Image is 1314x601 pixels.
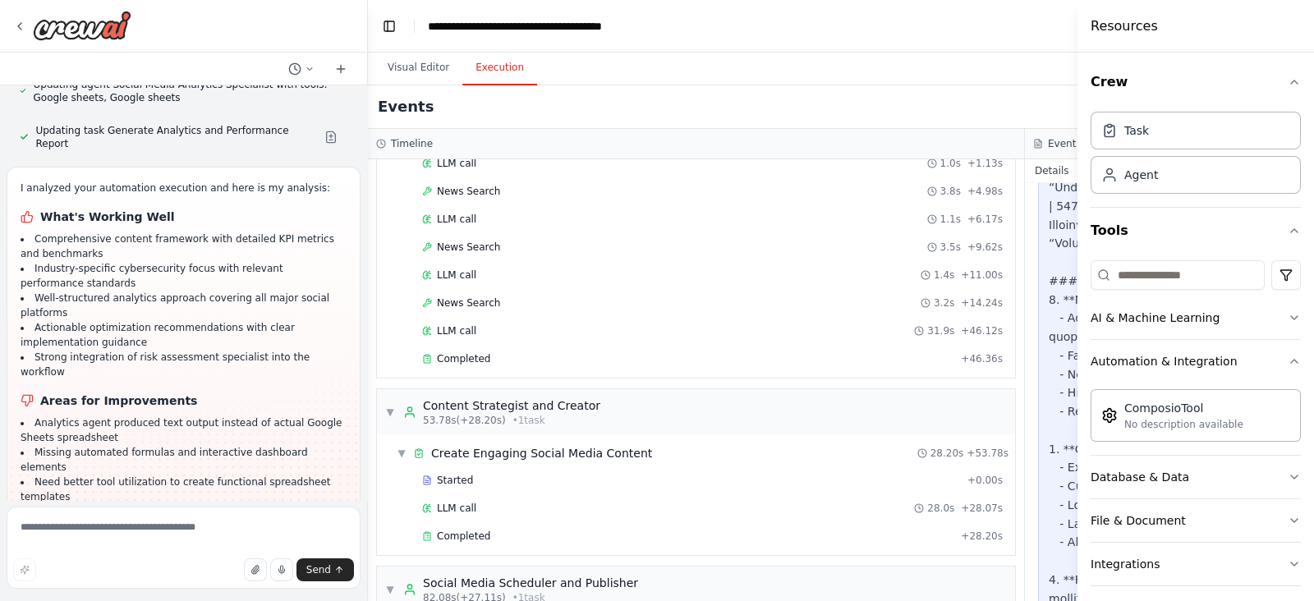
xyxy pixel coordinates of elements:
[1091,556,1160,572] div: Integrations
[462,51,537,85] button: Execution
[940,157,961,170] span: 1.0s
[967,213,1003,226] span: + 6.17s
[967,157,1003,170] span: + 1.13s
[437,296,500,310] span: News Search
[378,15,401,38] button: Hide left sidebar
[437,502,476,515] span: LLM call
[934,296,954,310] span: 3.2s
[967,474,1003,487] span: + 0.00s
[33,78,347,104] span: Updating agent Social Media Analytics Specialist with tools: Google sheets, Google sheets
[378,95,434,118] h2: Events
[1091,208,1301,254] button: Tools
[437,185,500,198] span: News Search
[1124,400,1243,416] div: ComposioTool
[374,51,462,85] button: Visual Editor
[21,475,347,504] li: Need better tool utilization to create functional spreadsheet templates
[21,291,347,320] li: Well-structured analytics approach covering all major social platforms
[1124,167,1158,183] div: Agent
[385,406,395,419] span: ▼
[930,447,964,460] span: 28.20s
[1101,407,1118,424] img: Composiotool
[13,558,36,581] button: Improve this prompt
[437,324,476,337] span: LLM call
[512,414,545,427] span: • 1 task
[1091,296,1301,339] button: AI & Machine Learning
[967,241,1003,254] span: + 9.62s
[1091,456,1301,498] button: Database & Data
[1091,383,1301,455] div: Automation & Integration
[33,11,131,40] img: Logo
[21,261,347,291] li: Industry-specific cybersecurity focus with relevant performance standards
[391,137,433,150] h3: Timeline
[1091,353,1238,369] div: Automation & Integration
[940,185,961,198] span: 3.8s
[270,558,293,581] button: Click to speak your automation idea
[1025,159,1079,182] button: Details
[1091,512,1186,529] div: File & Document
[1091,469,1189,485] div: Database & Data
[961,530,1003,543] span: + 28.20s
[437,213,476,226] span: LLM call
[1091,543,1301,585] button: Integrations
[21,232,347,261] li: Comprehensive content framework with detailed KPI metrics and benchmarks
[21,415,347,445] li: Analytics agent produced text output instead of actual Google Sheets spreadsheet
[927,502,954,515] span: 28.0s
[437,268,476,282] span: LLM call
[961,324,1003,337] span: + 46.12s
[961,352,1003,365] span: + 46.36s
[385,583,395,596] span: ▼
[1091,105,1301,207] div: Crew
[961,296,1003,310] span: + 14.24s
[21,445,347,475] li: Missing automated formulas and interactive dashboard elements
[428,18,613,34] nav: breadcrumb
[437,530,490,543] span: Completed
[934,268,954,282] span: 1.4s
[1091,310,1220,326] div: AI & Machine Learning
[423,414,506,427] span: 53.78s (+28.20s)
[967,185,1003,198] span: + 4.98s
[35,124,311,150] span: Updating task Generate Analytics and Performance Report
[296,558,354,581] button: Send
[961,268,1003,282] span: + 11.00s
[431,445,652,461] span: Create Engaging Social Media Content
[437,352,490,365] span: Completed
[961,502,1003,515] span: + 28.07s
[423,575,638,591] div: Social Media Scheduler and Publisher
[21,181,347,195] p: I analyzed your automation execution and here is my analysis:
[437,474,473,487] span: Started
[967,447,1008,460] span: + 53.78s
[423,397,600,414] div: Content Strategist and Creator
[1091,340,1301,383] button: Automation & Integration
[1124,418,1243,431] div: No description available
[306,563,331,576] span: Send
[437,157,476,170] span: LLM call
[940,241,961,254] span: 3.5s
[21,320,347,350] li: Actionable optimization recommendations with clear implementation guidance
[927,324,954,337] span: 31.9s
[1091,16,1158,36] h4: Resources
[1091,499,1301,542] button: File & Document
[21,209,347,225] h1: What's Working Well
[21,350,347,379] li: Strong integration of risk assessment specialist into the workflow
[1124,122,1149,139] div: Task
[940,213,961,226] span: 1.1s
[328,59,354,79] button: Start a new chat
[282,59,321,79] button: Switch to previous chat
[397,447,407,460] span: ▼
[437,241,500,254] span: News Search
[1091,59,1301,105] button: Crew
[244,558,267,581] button: Upload files
[1048,137,1112,150] h3: Event details
[21,392,347,409] h1: Areas for Improvements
